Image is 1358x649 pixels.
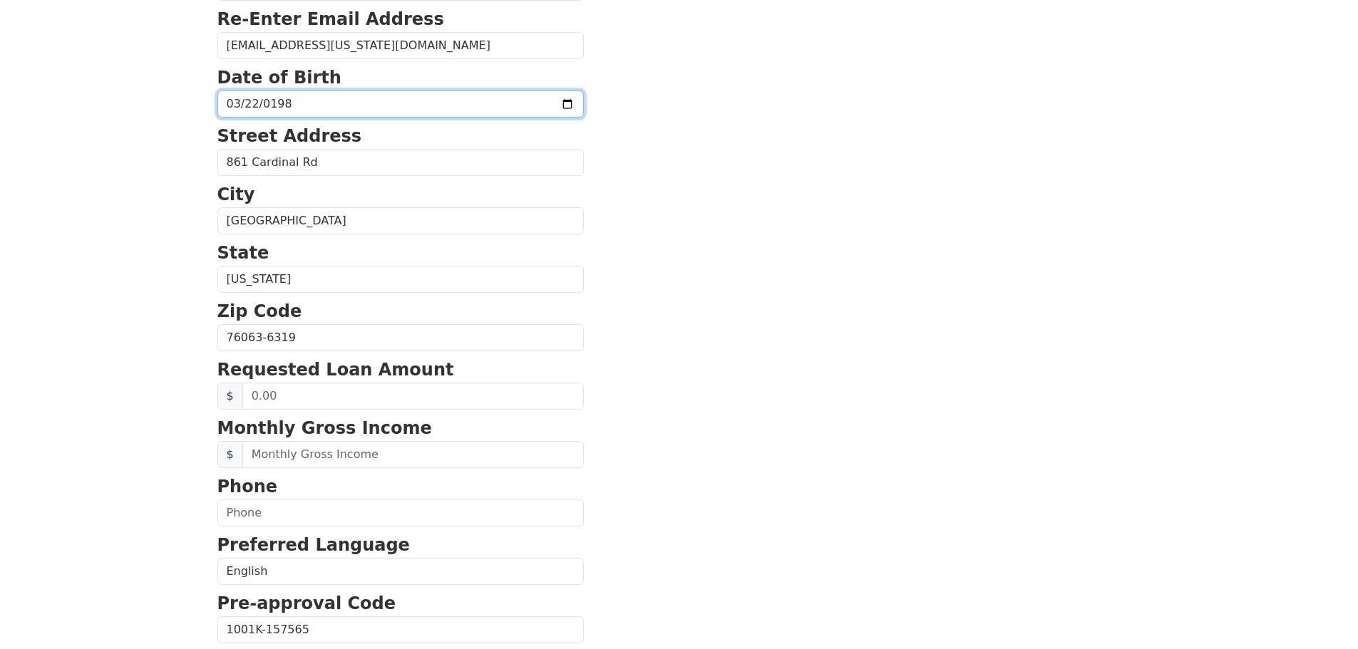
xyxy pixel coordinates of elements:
[217,324,584,351] input: Zip Code
[217,383,243,410] span: $
[217,499,584,526] input: Phone
[217,243,269,263] strong: State
[217,32,584,59] input: Re-Enter Email Address
[217,616,584,643] input: Pre-approval Code
[217,185,255,204] strong: City
[242,441,584,468] input: Monthly Gross Income
[217,9,444,29] strong: Re-Enter Email Address
[217,149,584,176] input: Street Address
[217,415,584,441] p: Monthly Gross Income
[242,383,584,410] input: 0.00
[217,535,410,555] strong: Preferred Language
[217,301,302,321] strong: Zip Code
[217,68,341,88] strong: Date of Birth
[217,126,362,146] strong: Street Address
[217,360,454,380] strong: Requested Loan Amount
[217,477,278,497] strong: Phone
[217,207,584,234] input: City
[217,593,396,613] strong: Pre-approval Code
[217,441,243,468] span: $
